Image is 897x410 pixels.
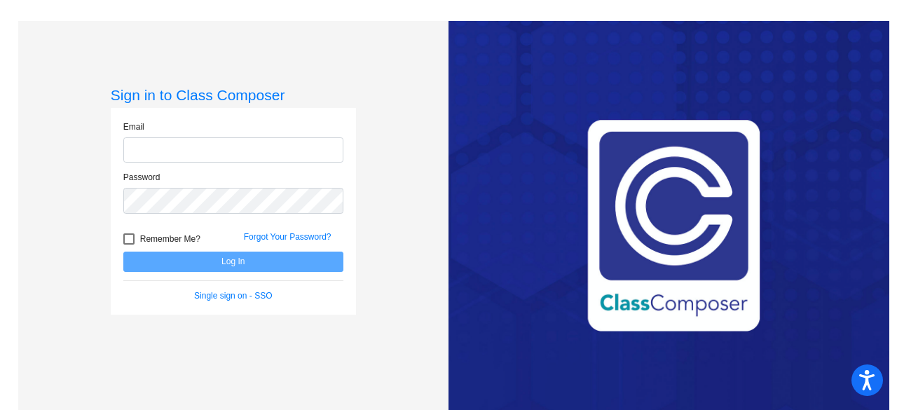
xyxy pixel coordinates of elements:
label: Password [123,171,160,184]
a: Single sign on - SSO [194,291,272,301]
h3: Sign in to Class Composer [111,86,356,104]
span: Remember Me? [140,231,200,247]
button: Log In [123,252,343,272]
a: Forgot Your Password? [244,232,331,242]
label: Email [123,121,144,133]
